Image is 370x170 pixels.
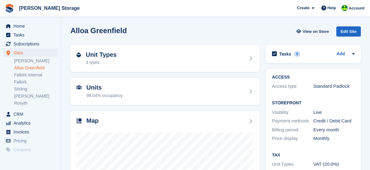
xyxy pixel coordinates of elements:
[336,26,361,37] div: Edit Site
[3,40,58,48] a: menu
[14,58,58,64] a: [PERSON_NAME]
[313,126,355,133] div: Every month
[5,4,14,13] img: stora-icon-8386f47178a22dfd0bd8f6a31ec36ba5ce8667c1dd55bd0f319d3a0aa187defe.svg
[313,161,355,168] div: VAT (20.0%)
[313,83,355,90] div: Standard Padlock
[86,84,123,91] h2: Units
[3,137,58,145] a: menu
[70,45,260,72] a: Unit Types 3 types
[77,52,81,57] img: unit-type-icn-2b2737a686de81e16bb02015468b77c625bbabd49415b5ef34ead5e3b44a266d.svg
[272,101,355,106] h2: Storefront
[13,40,50,48] span: Subscriptions
[13,31,50,39] span: Tasks
[14,79,58,85] a: Falkirk
[13,48,50,57] span: Sites
[13,110,50,118] span: CRM
[272,161,313,168] div: Unit Types
[14,86,58,92] a: Stirling
[313,135,355,142] div: Monthly
[14,100,58,106] a: Rosyth
[272,126,313,133] div: Billing period
[17,3,82,13] a: [PERSON_NAME] Storage
[296,26,331,37] a: View on Store
[303,29,329,35] span: View on Store
[337,51,345,58] a: Add
[14,65,58,71] a: Alloa Greenfield
[3,128,58,136] a: menu
[3,110,58,118] a: menu
[3,22,58,30] a: menu
[77,85,81,90] img: unit-icn-7be61d7bf1b0ce9d3e12c5938cc71ed9869f7b940bace4675aadf7bd6d80202e.svg
[14,72,58,78] a: Falkirk Internal
[3,31,58,39] a: menu
[13,154,50,163] span: Insurance
[313,118,355,125] div: Credit / Debit Card
[342,5,348,11] img: Claire Wilson
[272,83,313,90] div: Access type
[3,145,58,154] a: menu
[3,119,58,127] a: menu
[272,109,313,116] div: Visibility
[336,26,361,39] a: Edit Site
[272,118,313,125] div: Payment methods
[70,26,127,35] h2: Alloa Greenfield
[272,153,355,158] h2: Tax
[349,5,364,11] span: Account
[272,135,313,142] div: Price display
[13,128,50,136] span: Invoices
[86,92,123,99] div: 98.04% occupancy
[294,51,301,57] div: 0
[13,119,50,127] span: Analytics
[272,75,355,80] h2: ACCESS
[279,51,291,57] h2: Tasks
[13,145,50,154] span: Coupons
[14,93,58,99] a: [PERSON_NAME]
[86,59,117,66] div: 3 types
[86,117,99,124] h2: Map
[86,51,117,58] h2: Unit Types
[3,48,58,57] a: menu
[3,154,58,163] a: menu
[327,5,336,11] span: Help
[70,78,260,105] a: Units 98.04% occupancy
[77,118,81,123] img: map-icn-33ee37083ee616e46c38cad1a60f524a97daa1e2b2c8c0bc3eb3415660979fc1.svg
[13,22,50,30] span: Home
[313,109,355,116] div: Live
[13,137,50,145] span: Pricing
[297,5,309,11] span: Create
